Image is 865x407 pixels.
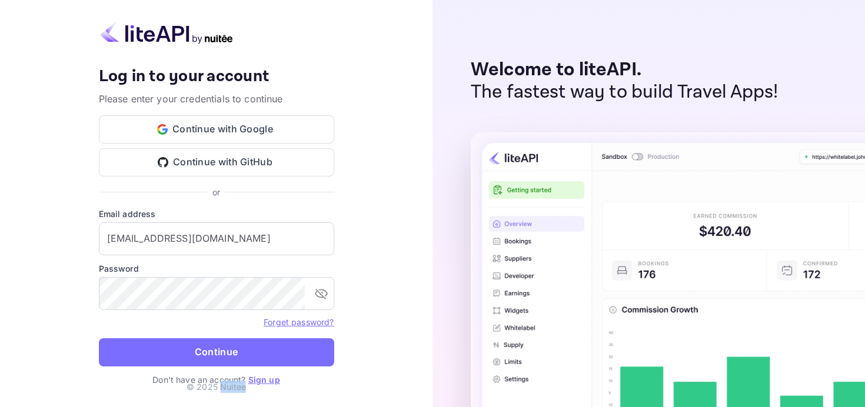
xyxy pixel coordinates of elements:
[99,208,334,220] label: Email address
[264,316,334,328] a: Forget password?
[471,81,778,104] p: The fastest way to build Travel Apps!
[99,222,334,255] input: Enter your email address
[187,381,246,393] p: © 2025 Nuitee
[99,338,334,366] button: Continue
[212,186,220,198] p: or
[248,375,280,385] a: Sign up
[99,92,334,106] p: Please enter your credentials to continue
[99,373,334,386] p: Don't have an account?
[99,148,334,176] button: Continue with GitHub
[99,115,334,144] button: Continue with Google
[310,282,333,305] button: toggle password visibility
[264,317,334,327] a: Forget password?
[471,59,778,81] p: Welcome to liteAPI.
[99,262,334,275] label: Password
[99,66,334,87] h4: Log in to your account
[99,21,234,44] img: liteapi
